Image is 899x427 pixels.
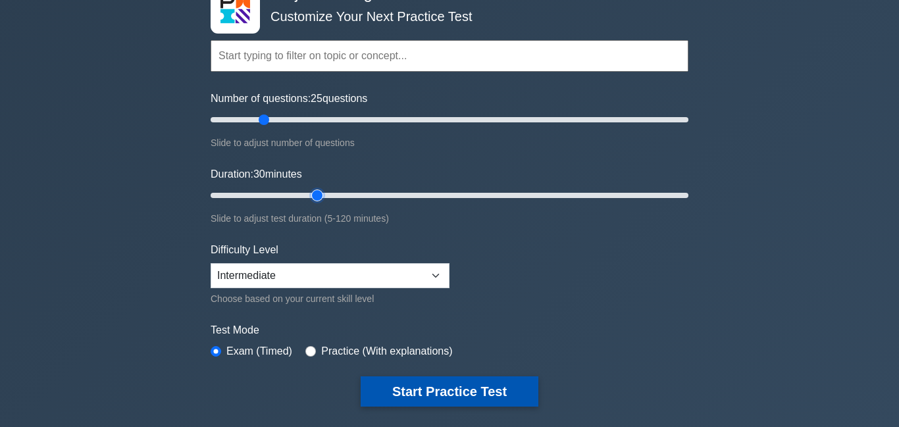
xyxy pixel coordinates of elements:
label: Duration: minutes [211,166,302,182]
label: Number of questions: questions [211,91,367,107]
label: Difficulty Level [211,242,278,258]
div: Slide to adjust number of questions [211,135,688,151]
span: 25 [311,93,322,104]
label: Test Mode [211,322,688,338]
input: Start typing to filter on topic or concept... [211,40,688,72]
div: Slide to adjust test duration (5-120 minutes) [211,211,688,226]
label: Practice (With explanations) [321,343,452,359]
button: Start Practice Test [361,376,538,407]
div: Choose based on your current skill level [211,291,449,307]
label: Exam (Timed) [226,343,292,359]
span: 30 [253,168,265,180]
